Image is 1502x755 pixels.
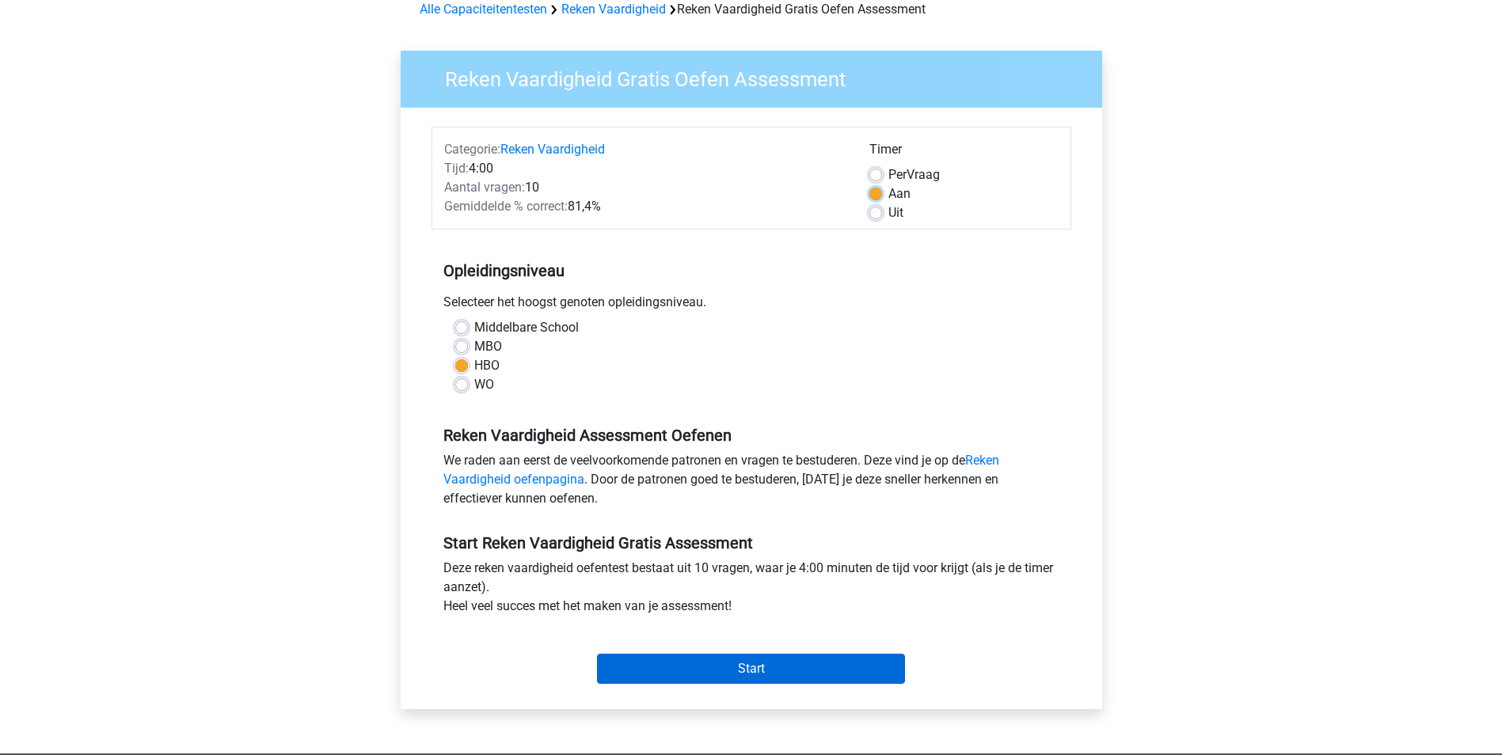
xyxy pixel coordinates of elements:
label: Aan [888,184,911,203]
div: 4:00 [432,159,857,178]
div: We raden aan eerst de veelvoorkomende patronen en vragen te bestuderen. Deze vind je op de . Door... [432,451,1071,514]
label: MBO [474,337,502,356]
input: Start [597,654,905,684]
span: Gemiddelde % correct: [444,199,568,214]
label: Vraag [888,165,940,184]
label: Uit [888,203,903,222]
div: 81,4% [432,197,857,216]
div: 10 [432,178,857,197]
h5: Opleidingsniveau [443,255,1059,286]
a: Reken Vaardigheid [561,2,666,17]
div: Deze reken vaardigheid oefentest bestaat uit 10 vragen, waar je 4:00 minuten de tijd voor krijgt ... [432,559,1071,622]
span: Aantal vragen: [444,180,525,195]
h3: Reken Vaardigheid Gratis Oefen Assessment [426,61,1090,92]
span: Tijd: [444,161,469,176]
h5: Start Reken Vaardigheid Gratis Assessment [443,533,1059,552]
h5: Reken Vaardigheid Assessment Oefenen [443,426,1059,445]
label: Middelbare School [474,318,579,337]
div: Selecteer het hoogst genoten opleidingsniveau. [432,293,1071,318]
div: Timer [869,140,1059,165]
span: Categorie: [444,142,500,157]
label: WO [474,375,494,394]
a: Reken Vaardigheid [500,142,605,157]
a: Alle Capaciteitentesten [420,2,547,17]
span: Per [888,167,907,182]
label: HBO [474,356,500,375]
